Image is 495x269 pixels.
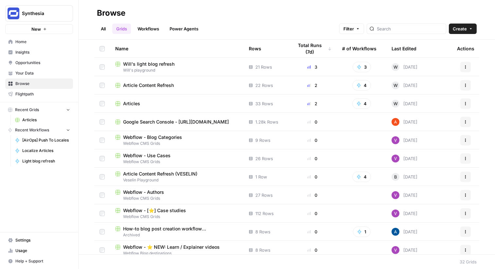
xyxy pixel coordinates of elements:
button: 4 [352,98,371,109]
span: Google Search Console - [URL][DOMAIN_NAME] [123,119,229,125]
span: Webflow - Use Cases [123,152,171,159]
div: [DATE] [392,81,417,89]
button: 3 [353,62,371,72]
span: Help + Support [15,258,70,264]
span: Recent Workflows [15,127,49,133]
div: 0 [293,247,332,253]
a: Flightpath [5,89,73,99]
a: Webflow - Use CasesWebflow CMS Grids [115,152,238,165]
img: Synthesia Logo [8,8,19,19]
span: Browse [15,81,70,87]
a: Article Content Refresh [115,82,238,89]
span: Home [15,39,70,45]
span: New [31,26,41,32]
span: Settings [15,237,70,243]
button: 1 [353,227,371,237]
a: Webflow - [⭐] Case studiesWebflow CMS Grids [115,207,238,220]
span: 33 Rows [255,100,273,107]
span: B [394,174,397,180]
span: Flightpath [15,91,70,97]
span: Synthesia [22,10,62,17]
span: Articles [22,117,70,123]
a: All [97,24,110,34]
span: Archived [115,232,238,238]
span: Opportunities [15,60,70,66]
div: [DATE] [392,228,417,236]
img: u5s9sr84i1zya6e83i9a0udxv2mu [392,155,399,162]
span: How-to blog post creation workflow ([PERSON_NAME] [123,226,238,232]
span: 27 Rows [255,192,273,198]
button: 4 [352,172,371,182]
span: Light blog refresh [22,158,70,164]
div: 0 [293,137,332,143]
span: 8 Rows [255,247,270,253]
button: Help + Support [5,256,73,266]
span: Create [453,25,467,32]
span: Articles [123,100,140,107]
button: 4 [352,80,371,91]
span: 112 Rows [255,210,274,217]
a: Webflow - Blog CategoriesWebflow CMS Grids [115,134,238,146]
div: [DATE] [392,191,417,199]
a: Home [5,37,73,47]
span: Localize Articles [22,148,70,154]
a: Workflows [134,24,163,34]
div: [DATE] [392,100,417,108]
button: Create [449,24,477,34]
a: Articles [115,100,238,107]
div: [DATE] [392,246,417,254]
span: Will's light blog refresh [123,61,174,67]
input: Search [377,25,443,32]
a: Opportunities [5,58,73,68]
a: Google Search Console - [URL][DOMAIN_NAME] [115,119,238,125]
div: 2 [293,82,332,89]
div: Rows [249,40,261,58]
a: Usage [5,245,73,256]
div: 2 [293,100,332,107]
div: Name [115,40,238,58]
div: 0 [293,174,332,180]
span: Webflow - Blog Categories [123,134,182,141]
a: Webflow - AuthorsWebflow CMS Grids [115,189,238,201]
span: Article Content Refresh (VESELIN) [123,171,197,177]
img: cje7zb9ux0f2nqyv5qqgv3u0jxek [392,118,399,126]
a: [AirOps] Push To Locales [12,135,73,145]
div: 0 [293,192,332,198]
a: Browse [5,78,73,89]
div: 0 [293,119,332,125]
button: New [5,24,73,34]
span: W [394,64,398,70]
a: Grids [112,24,131,34]
span: Article Content Refresh [123,82,174,89]
a: Will's light blog refreshWill's playground [115,61,238,73]
div: [DATE] [392,63,417,71]
img: u5s9sr84i1zya6e83i9a0udxv2mu [392,136,399,144]
img: u5s9sr84i1zya6e83i9a0udxv2mu [392,246,399,254]
span: [AirOps] Push To Locales [22,137,70,143]
span: Webflow - Authors [123,189,164,195]
div: [DATE] [392,210,417,217]
img: u5s9sr84i1zya6e83i9a0udxv2mu [392,210,399,217]
a: Insights [5,47,73,58]
a: How-to blog post creation workflow ([PERSON_NAME]Archived [115,226,238,238]
div: 0 [293,155,332,162]
button: Recent Workflows [5,125,73,135]
div: 0 [293,228,332,235]
span: Webflow - ⭐️ NEW: Learn / Explainer videos [123,244,220,250]
span: Webflow CMS Grids [115,141,238,146]
div: [DATE] [392,118,417,126]
span: Webflow - [⭐] Case studies [123,207,186,214]
img: he81ibor8lsei4p3qvg4ugbvimgp [392,228,399,236]
span: W [394,82,398,89]
a: Article Content Refresh (VESELIN)Veselin Playground [115,171,238,183]
span: Webflow Blog destinations [115,250,238,256]
a: Localize Articles [12,145,73,156]
span: Usage [15,248,70,254]
div: [DATE] [392,155,417,162]
a: Your Data [5,68,73,78]
button: Workspace: Synthesia [5,5,73,22]
div: Actions [457,40,474,58]
span: 9 Rows [255,137,270,143]
span: Insights [15,49,70,55]
button: Filter [339,24,364,34]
